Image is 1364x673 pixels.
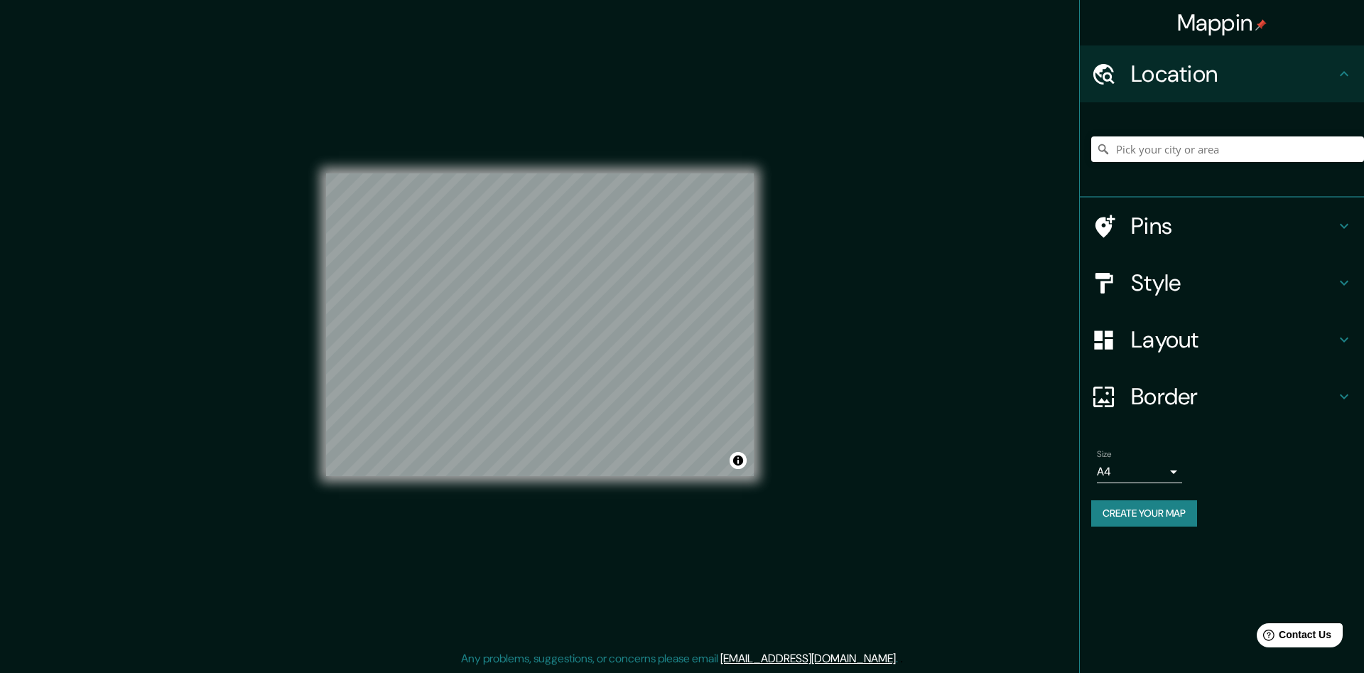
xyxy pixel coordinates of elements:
[1131,60,1336,88] h4: Location
[1091,136,1364,162] input: Pick your city or area
[1097,448,1112,461] label: Size
[1131,325,1336,354] h4: Layout
[1131,269,1336,297] h4: Style
[1080,45,1364,102] div: Location
[1255,19,1267,31] img: pin-icon.png
[1080,254,1364,311] div: Style
[900,650,903,667] div: .
[461,650,898,667] p: Any problems, suggestions, or concerns please email .
[1080,311,1364,368] div: Layout
[730,452,747,469] button: Toggle attribution
[1091,500,1197,527] button: Create your map
[1177,9,1267,37] h4: Mappin
[1080,368,1364,425] div: Border
[1131,212,1336,240] h4: Pins
[1097,461,1182,483] div: A4
[720,651,896,666] a: [EMAIL_ADDRESS][DOMAIN_NAME]
[1238,618,1348,657] iframe: Help widget launcher
[1131,382,1336,411] h4: Border
[898,650,900,667] div: .
[1080,198,1364,254] div: Pins
[326,173,754,476] canvas: Map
